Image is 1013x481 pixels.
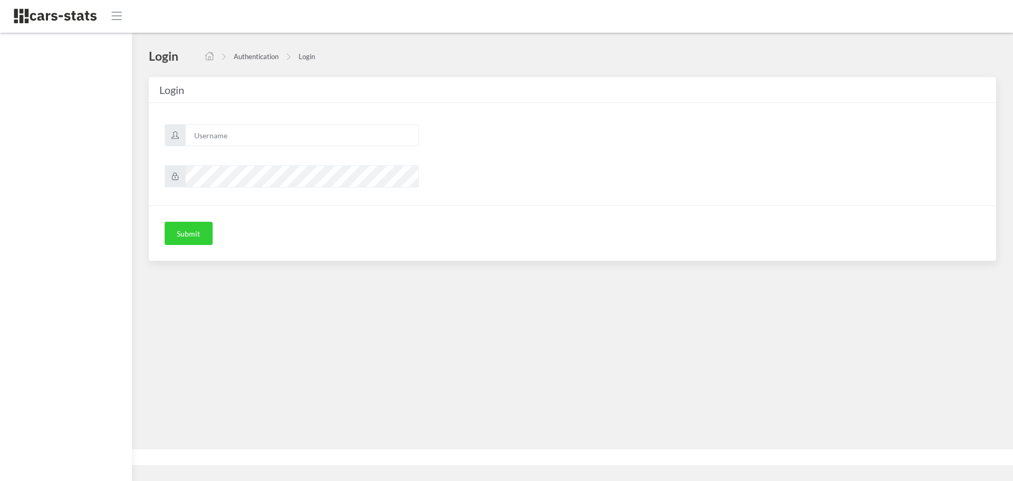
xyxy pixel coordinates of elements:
button: Submit [165,222,213,245]
a: Login [299,52,315,61]
a: Authentication [234,52,279,61]
h4: Login [149,48,178,64]
input: Username [185,124,419,146]
span: Login [159,83,184,96]
img: navbar brand [13,8,98,24]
